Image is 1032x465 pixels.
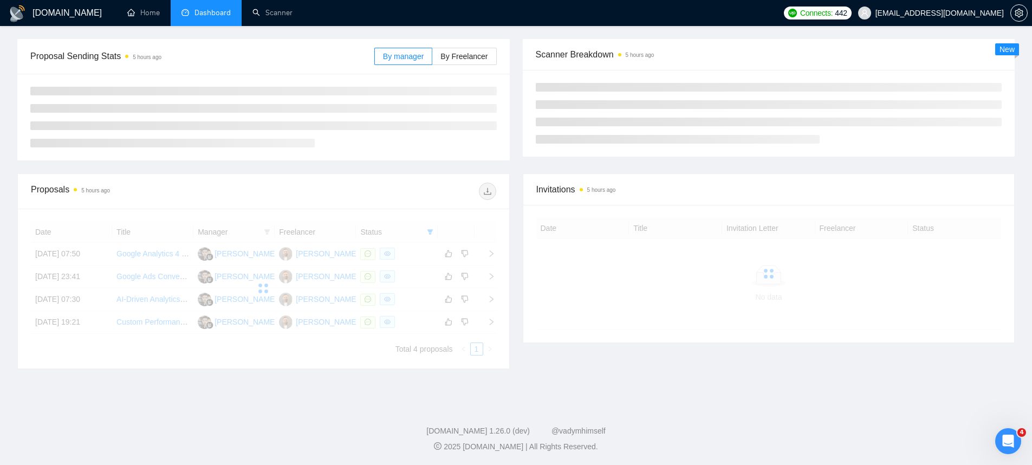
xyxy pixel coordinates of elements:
a: searchScanner [252,8,293,17]
span: dashboard [181,9,189,16]
a: @vadymhimself [551,427,606,435]
img: upwork-logo.png [788,9,797,17]
span: Dashboard [194,8,231,17]
span: Proposal Sending Stats [30,49,374,63]
span: Connects: [800,7,833,19]
div: 2025 [DOMAIN_NAME] | All Rights Reserved. [9,441,1023,453]
a: setting [1010,9,1028,17]
time: 5 hours ago [626,52,654,58]
iframe: Intercom live chat [995,428,1021,454]
span: setting [1011,9,1027,17]
a: homeHome [127,8,160,17]
time: 5 hours ago [587,187,616,193]
span: user [861,9,868,17]
time: 5 hours ago [133,54,161,60]
span: copyright [434,442,442,450]
img: logo [9,5,26,22]
div: Proposals [31,183,263,200]
span: By manager [383,52,424,61]
span: 442 [835,7,847,19]
time: 5 hours ago [81,188,110,193]
span: Invitations [536,183,1002,196]
span: By Freelancer [440,52,488,61]
a: [DOMAIN_NAME] 1.26.0 (dev) [426,427,530,435]
button: setting [1010,4,1028,22]
span: Scanner Breakdown [536,48,1002,61]
span: New [999,45,1015,54]
span: 4 [1017,428,1026,437]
